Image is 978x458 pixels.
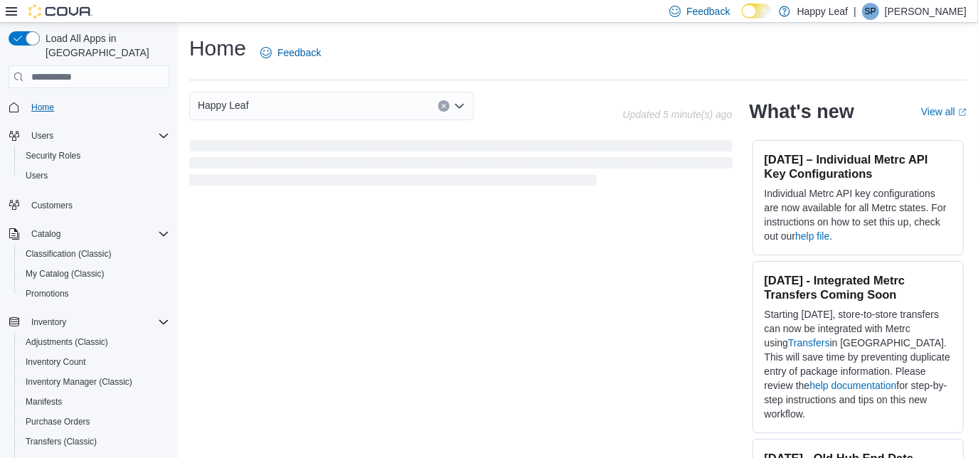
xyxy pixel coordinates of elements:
[189,143,733,188] span: Loading
[14,166,175,186] button: Users
[3,312,175,332] button: Inventory
[31,200,73,211] span: Customers
[865,3,876,20] span: SP
[255,38,326,67] a: Feedback
[277,46,321,60] span: Feedback
[20,167,169,184] span: Users
[686,4,730,18] span: Feedback
[14,284,175,304] button: Promotions
[26,99,60,116] a: Home
[3,97,175,117] button: Home
[14,352,175,372] button: Inventory Count
[20,147,169,164] span: Security Roles
[20,413,169,430] span: Purchase Orders
[20,265,169,282] span: My Catalog (Classic)
[26,98,169,116] span: Home
[26,314,169,331] span: Inventory
[20,433,102,450] a: Transfers (Classic)
[921,106,967,117] a: View allExternal link
[14,146,175,166] button: Security Roles
[454,100,465,112] button: Open list of options
[20,353,169,371] span: Inventory Count
[14,244,175,264] button: Classification (Classic)
[20,433,169,450] span: Transfers (Classic)
[26,127,169,144] span: Users
[26,416,90,427] span: Purchase Orders
[20,334,114,351] a: Adjustments (Classic)
[622,109,732,120] p: Updated 5 minute(s) ago
[189,34,246,63] h1: Home
[742,18,743,19] span: Dark Mode
[20,393,169,410] span: Manifests
[958,108,967,117] svg: External link
[31,102,54,113] span: Home
[31,228,60,240] span: Catalog
[26,225,169,243] span: Catalog
[14,332,175,352] button: Adjustments (Classic)
[14,264,175,284] button: My Catalog (Classic)
[862,3,879,20] div: Sue Pfeifer
[3,126,175,146] button: Users
[809,380,896,391] a: help documentation
[765,273,952,302] h3: [DATE] - Integrated Metrc Transfers Coming Soon
[885,3,967,20] p: [PERSON_NAME]
[26,170,48,181] span: Users
[20,265,110,282] a: My Catalog (Classic)
[14,432,175,452] button: Transfers (Classic)
[26,268,105,279] span: My Catalog (Classic)
[28,4,92,18] img: Cova
[20,245,169,262] span: Classification (Classic)
[20,393,68,410] a: Manifests
[14,372,175,392] button: Inventory Manager (Classic)
[20,167,53,184] a: Users
[26,336,108,348] span: Adjustments (Classic)
[854,3,856,20] p: |
[765,186,952,243] p: Individual Metrc API key configurations are now available for all Metrc states. For instructions ...
[438,100,450,112] button: Clear input
[750,100,854,123] h2: What's new
[14,412,175,432] button: Purchase Orders
[765,152,952,181] h3: [DATE] – Individual Metrc API Key Configurations
[20,413,96,430] a: Purchase Orders
[20,285,75,302] a: Promotions
[26,436,97,447] span: Transfers (Classic)
[20,353,92,371] a: Inventory Count
[26,356,86,368] span: Inventory Count
[14,392,175,412] button: Manifests
[26,376,132,388] span: Inventory Manager (Classic)
[20,373,138,390] a: Inventory Manager (Classic)
[31,316,66,328] span: Inventory
[20,245,117,262] a: Classification (Classic)
[26,150,80,161] span: Security Roles
[26,197,78,214] a: Customers
[20,334,169,351] span: Adjustments (Classic)
[3,224,175,244] button: Catalog
[26,396,62,408] span: Manifests
[795,230,829,242] a: help file
[26,288,69,299] span: Promotions
[20,373,169,390] span: Inventory Manager (Classic)
[26,196,169,213] span: Customers
[765,307,952,421] p: Starting [DATE], store-to-store transfers can now be integrated with Metrc using in [GEOGRAPHIC_D...
[797,3,849,20] p: Happy Leaf
[788,337,830,348] a: Transfers
[26,314,72,331] button: Inventory
[26,248,112,260] span: Classification (Classic)
[20,285,169,302] span: Promotions
[742,4,772,18] input: Dark Mode
[198,97,249,114] span: Happy Leaf
[26,127,59,144] button: Users
[26,225,66,243] button: Catalog
[3,194,175,215] button: Customers
[31,130,53,142] span: Users
[20,147,86,164] a: Security Roles
[40,31,169,60] span: Load All Apps in [GEOGRAPHIC_DATA]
